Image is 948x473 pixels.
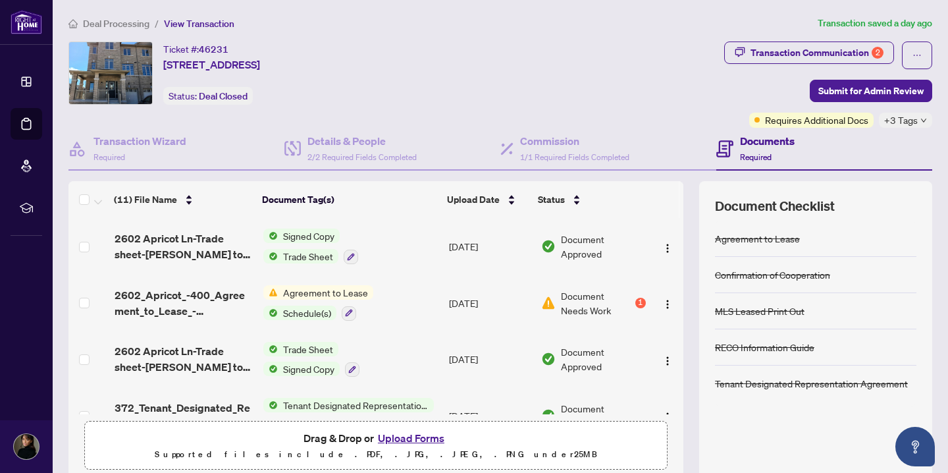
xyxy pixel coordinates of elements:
span: Required [740,152,772,162]
img: logo [11,10,42,34]
span: Trade Sheet [278,249,338,264]
span: (11) File Name [114,192,177,207]
span: +3 Tags [884,113,918,128]
span: 46231 [199,43,228,55]
img: IMG-E12292128_1.jpg [69,42,152,104]
span: Submit for Admin Review [818,80,924,101]
span: down [920,117,927,124]
button: Status IconAgreement to LeaseStatus IconSchedule(s) [263,285,373,321]
span: [STREET_ADDRESS] [163,57,260,72]
img: Document Status [541,296,556,310]
img: Status Icon [263,285,278,300]
img: Status Icon [263,229,278,243]
div: MLS Leased Print Out [715,304,804,318]
span: Signed Copy [278,229,340,243]
span: 2/2 Required Fields Completed [307,152,417,162]
div: 1 [635,298,646,308]
div: Tenant Designated Representation Agreement [715,376,908,391]
button: Status IconTenant Designated Representation Agreement [263,398,434,433]
div: RECO Information Guide [715,340,814,354]
button: Logo [657,236,678,257]
span: Trade Sheet [278,342,338,356]
span: Agreement to Lease [278,285,373,300]
span: 2602_Apricot_-400_Agreement_to_Lease_-_Residential_-_OREA.pdf [115,287,253,319]
span: 372_Tenant_Designated_Representation_Agreement_-_PropTx-[PERSON_NAME] 1.pdf [115,400,253,431]
img: Logo [662,412,673,422]
li: / [155,16,159,31]
span: 2602 Apricot Ln-Trade sheet-[PERSON_NAME] to review.pdf [115,343,253,375]
div: 2 [872,47,883,59]
img: Document Status [541,408,556,423]
span: Status [538,192,565,207]
th: (11) File Name [109,181,257,218]
span: ellipsis [912,51,922,60]
span: Drag & Drop orUpload FormsSupported files include .PDF, .JPG, .JPEG, .PNG under25MB [85,422,667,470]
span: Deal Processing [83,18,149,30]
span: Document Approved [561,232,646,261]
span: 1/1 Required Fields Completed [520,152,629,162]
th: Upload Date [442,181,533,218]
span: Schedule(s) [278,306,336,320]
h4: Documents [740,133,795,149]
th: Status [533,181,647,218]
button: Status IconSigned CopyStatus IconTrade Sheet [263,229,358,264]
button: Transaction Communication2 [724,42,894,64]
span: Drag & Drop or [303,430,448,447]
span: Document Approved [561,401,646,430]
img: Logo [662,299,673,310]
td: [DATE] [444,331,536,388]
img: Profile Icon [14,434,39,459]
article: Transaction saved a day ago [818,16,932,31]
span: 2602 Apricot Ln-Trade sheet-[PERSON_NAME] to review 1.pdf [115,231,253,262]
div: Ticket #: [163,42,228,57]
button: Logo [657,348,678,370]
img: Status Icon [263,398,278,412]
th: Document Tag(s) [257,181,442,218]
img: Document Status [541,352,556,366]
span: Document Approved [561,345,646,374]
td: [DATE] [444,218,536,275]
img: Status Icon [263,249,278,264]
img: Status Icon [263,362,278,376]
h4: Details & People [307,133,417,149]
div: Status: [163,87,253,105]
td: [DATE] [444,387,536,444]
td: [DATE] [444,275,536,331]
img: Status Icon [263,306,278,320]
span: Tenant Designated Representation Agreement [278,398,434,412]
span: Document Checklist [715,197,835,215]
img: Document Status [541,239,556,254]
button: Submit for Admin Review [810,80,932,102]
button: Logo [657,405,678,426]
span: Upload Date [447,192,500,207]
button: Status IconTrade SheetStatus IconSigned Copy [263,342,359,377]
button: Logo [657,292,678,314]
p: Supported files include .PDF, .JPG, .JPEG, .PNG under 25 MB [93,447,659,462]
button: Open asap [895,427,935,466]
span: Requires Additional Docs [765,113,868,127]
span: Document Needs Work [561,289,633,318]
span: View Transaction [164,18,234,30]
img: Logo [662,243,673,254]
span: Deal Closed [199,90,248,102]
span: Required [93,152,125,162]
img: Status Icon [263,342,278,356]
div: Confirmation of Cooperation [715,267,830,282]
div: Agreement to Lease [715,231,800,246]
span: Signed Copy [278,362,340,376]
h4: Transaction Wizard [93,133,186,149]
button: Upload Forms [374,430,448,447]
div: Transaction Communication [750,42,883,63]
h4: Commission [520,133,629,149]
img: Logo [662,356,673,366]
span: home [68,19,78,28]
